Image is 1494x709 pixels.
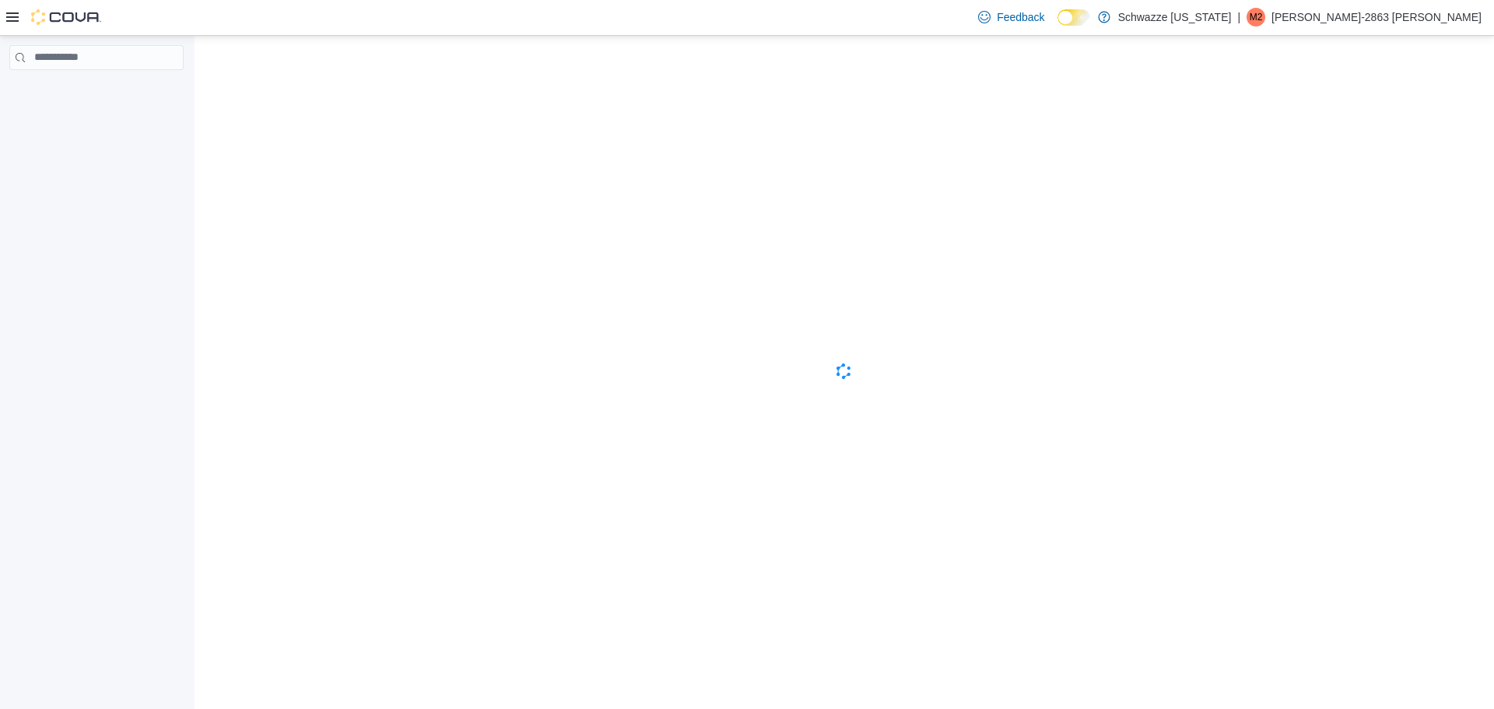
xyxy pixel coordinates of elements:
[9,73,184,111] nav: Complex example
[1237,8,1240,26] p: |
[1271,8,1482,26] p: [PERSON_NAME]-2863 [PERSON_NAME]
[1057,9,1090,26] input: Dark Mode
[1250,8,1263,26] span: M2
[31,9,101,25] img: Cova
[1247,8,1265,26] div: Matthew-2863 Turner
[972,2,1050,33] a: Feedback
[997,9,1044,25] span: Feedback
[1118,8,1232,26] p: Schwazze [US_STATE]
